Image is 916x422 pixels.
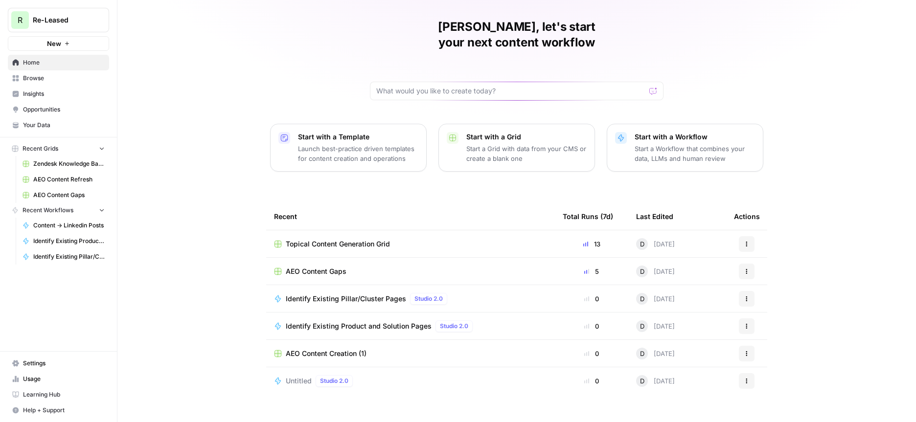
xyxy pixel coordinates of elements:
a: UntitledStudio 2.0 [274,375,547,387]
div: 0 [563,349,620,358]
button: Recent Workflows [8,203,109,218]
span: Studio 2.0 [320,377,348,385]
span: Zendesk Knowledge Base Update [33,159,105,168]
p: Start a Grid with data from your CMS or create a blank one [466,144,587,163]
p: Start with a Workflow [635,132,755,142]
span: AEO Content Creation (1) [286,349,366,358]
div: [DATE] [636,238,675,250]
span: AEO Content Gaps [33,191,105,200]
span: D [640,321,644,331]
a: Browse [8,70,109,86]
button: Recent Grids [8,141,109,156]
button: Start with a GridStart a Grid with data from your CMS or create a blank one [438,124,595,172]
span: R [18,14,23,26]
div: [DATE] [636,375,675,387]
span: Recent Grids [23,144,58,153]
span: Identify Existing Pillar/Cluster Pages [286,294,406,304]
a: Identify Existing Pillar/Cluster PagesStudio 2.0 [274,293,547,305]
a: AEO Content Creation (1) [274,349,547,358]
span: AEO Content Refresh [33,175,105,184]
a: AEO Content Gaps [18,187,109,203]
button: Start with a WorkflowStart a Workflow that combines your data, LLMs and human review [607,124,763,172]
div: [DATE] [636,348,675,359]
span: Learning Hub [23,390,105,399]
span: New [47,39,61,48]
span: Home [23,58,105,67]
span: Identify Existing Product and Solution Pages [286,321,432,331]
div: Last Edited [636,203,673,230]
div: Total Runs (7d) [563,203,613,230]
button: Help + Support [8,402,109,418]
span: Untitled [286,376,312,386]
span: Studio 2.0 [414,294,443,303]
a: Insights [8,86,109,102]
div: Recent [274,203,547,230]
span: Recent Workflows [23,206,73,215]
a: Zendesk Knowledge Base Update [18,156,109,172]
p: Start a Workflow that combines your data, LLMs and human review [635,144,755,163]
a: Topical Content Generation Grid [274,239,547,249]
button: New [8,36,109,51]
a: Your Data [8,117,109,133]
span: Re-Leased [33,15,92,25]
p: Launch best-practice driven templates for content creation and operations [298,144,418,163]
a: Identify Existing Product and Solution Pages [18,233,109,249]
a: Usage [8,371,109,387]
span: Browse [23,74,105,83]
a: Identify Existing Product and Solution PagesStudio 2.0 [274,320,547,332]
span: Insights [23,89,105,98]
span: Your Data [23,121,105,130]
div: [DATE] [636,266,675,277]
div: [DATE] [636,293,675,305]
div: [DATE] [636,320,675,332]
a: Learning Hub [8,387,109,402]
div: Actions [734,203,760,230]
span: Usage [23,375,105,383]
span: Identify Existing Pillar/Cluster Pages [33,252,105,261]
span: Opportunities [23,105,105,114]
span: Content -> Linkedin Posts [33,221,105,230]
div: 0 [563,321,620,331]
a: Settings [8,355,109,371]
p: Start with a Template [298,132,418,142]
span: D [640,376,644,386]
span: AEO Content Gaps [286,267,346,276]
button: Workspace: Re-Leased [8,8,109,32]
a: Content -> Linkedin Posts [18,218,109,233]
div: 5 [563,267,620,276]
div: 0 [563,376,620,386]
span: D [640,267,644,276]
span: Identify Existing Product and Solution Pages [33,237,105,245]
a: Home [8,55,109,70]
button: Start with a TemplateLaunch best-practice driven templates for content creation and operations [270,124,427,172]
p: Start with a Grid [466,132,587,142]
div: 13 [563,239,620,249]
span: Help + Support [23,406,105,415]
span: Studio 2.0 [440,322,468,331]
a: Identify Existing Pillar/Cluster Pages [18,249,109,265]
div: 0 [563,294,620,304]
h1: [PERSON_NAME], let's start your next content workflow [370,19,664,50]
a: AEO Content Gaps [274,267,547,276]
a: AEO Content Refresh [18,172,109,187]
span: D [640,294,644,304]
input: What would you like to create today? [376,86,645,96]
a: Opportunities [8,102,109,117]
span: Settings [23,359,105,368]
span: D [640,349,644,358]
span: Topical Content Generation Grid [286,239,390,249]
span: D [640,239,644,249]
